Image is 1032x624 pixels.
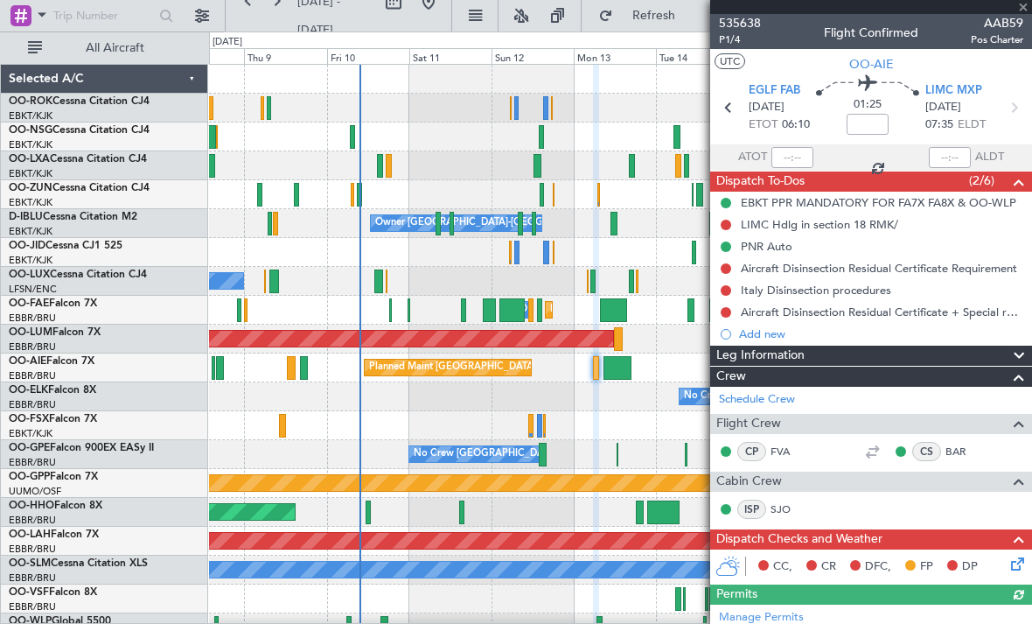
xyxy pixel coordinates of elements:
a: EBKT/KJK [9,427,52,440]
a: OO-GPEFalcon 900EX EASy II [9,443,154,453]
div: Planned Maint Melsbroek Air Base [550,297,703,323]
span: Leg Information [716,346,805,366]
div: LIMC Hdlg in section 18 RMK/ [741,217,898,232]
a: Schedule Crew [719,391,795,409]
div: PNR Auto [741,239,792,254]
div: Thu 9 [244,48,326,64]
a: LFSN/ENC [9,283,57,296]
span: OO-ZUN [9,183,52,193]
span: Dispatch To-Dos [716,172,805,192]
div: Mon 13 [574,48,656,64]
span: OO-AIE [9,356,46,367]
a: EBBR/BRU [9,543,56,556]
span: EGLF FAB [749,82,800,100]
a: EBBR/BRU [9,600,56,613]
a: UUMO/OSF [9,485,61,498]
a: EBBR/BRU [9,398,56,411]
a: OO-GPPFalcon 7X [9,472,98,482]
a: EBBR/BRU [9,571,56,585]
a: OO-VSFFalcon 8X [9,587,97,598]
a: EBBR/BRU [9,456,56,469]
div: EBKT PPR MANDATORY FOR FA7X FA8X & OO-WLP [741,195,1016,210]
div: Tue 14 [656,48,738,64]
span: OO-GPP [9,472,50,482]
button: UTC [715,53,745,69]
div: CP [737,442,766,461]
a: OO-SLMCessna Citation XLS [9,558,148,569]
span: 07:35 [925,116,953,134]
span: OO-AIE [849,55,894,74]
a: OO-FAEFalcon 7X [9,298,97,309]
a: EBKT/KJK [9,167,52,180]
input: Trip Number [53,3,154,29]
span: Refresh [617,10,690,22]
a: OO-ZUNCessna Citation CJ4 [9,183,150,193]
span: OO-LAH [9,529,51,540]
div: No Crew [GEOGRAPHIC_DATA] ([GEOGRAPHIC_DATA] National) [414,441,707,467]
a: OO-LAHFalcon 7X [9,529,99,540]
span: Pos Charter [971,32,1023,47]
a: OO-LXACessna Citation CJ4 [9,154,147,165]
button: Refresh [590,2,695,30]
span: OO-JID [9,241,45,251]
button: All Aircraft [19,34,190,62]
span: Cabin Crew [716,472,782,492]
span: OO-GPE [9,443,50,453]
span: CC, [773,558,792,576]
span: OO-HHO [9,501,54,511]
a: BAR [945,444,985,459]
span: FP [920,558,933,576]
span: ALDT [975,149,1004,166]
div: [DATE] [213,35,242,50]
a: EBKT/KJK [9,225,52,238]
span: Dispatch Checks and Weather [716,529,882,550]
span: P1/4 [719,32,761,47]
div: Flight Confirmed [824,24,918,42]
span: 06:10 [782,116,810,134]
div: No Crew [GEOGRAPHIC_DATA] ([GEOGRAPHIC_DATA] National) [684,383,977,410]
span: OO-SLM [9,558,51,569]
span: 535638 [719,14,761,32]
span: [DATE] [925,99,961,116]
span: DFC, [865,558,891,576]
a: OO-AIEFalcon 7X [9,356,94,367]
span: OO-FSX [9,414,49,424]
span: LIMC MXP [925,82,982,100]
a: EBKT/KJK [9,196,52,209]
span: OO-FAE [9,298,49,309]
span: ELDT [958,116,986,134]
a: OO-ROKCessna Citation CJ4 [9,96,150,107]
a: OO-FSXFalcon 7X [9,414,97,424]
div: Add new [739,326,1023,341]
span: CR [821,558,836,576]
div: Planned Maint [GEOGRAPHIC_DATA] ([GEOGRAPHIC_DATA]) [369,354,645,381]
span: OO-LUM [9,327,52,338]
a: EBBR/BRU [9,340,56,354]
span: D-IBLU [9,212,43,222]
a: EBBR/BRU [9,312,56,325]
span: ATOT [738,149,767,166]
span: AAB59 [971,14,1023,32]
div: Italy Disinsection procedures [741,283,891,298]
a: OO-JIDCessna CJ1 525 [9,241,122,251]
div: Sat 11 [409,48,492,64]
div: CS [912,442,941,461]
div: Fri 10 [327,48,409,64]
div: Sun 12 [492,48,574,64]
span: 01:25 [854,96,882,114]
div: Aircraft Disinsection Residual Certificate + Special request [741,305,1023,319]
a: SJO [771,501,810,517]
a: OO-LUMFalcon 7X [9,327,101,338]
a: EBKT/KJK [9,138,52,151]
span: Crew [716,367,746,387]
a: FVA [771,444,810,459]
span: OO-ROK [9,96,52,107]
a: OO-LUXCessna Citation CJ4 [9,270,147,280]
a: EBKT/KJK [9,109,52,123]
a: OO-NSGCessna Citation CJ4 [9,125,150,136]
span: Flight Crew [716,414,781,434]
span: OO-LUX [9,270,50,280]
span: OO-VSF [9,587,49,598]
span: OO-NSG [9,125,52,136]
div: Owner [GEOGRAPHIC_DATA]-[GEOGRAPHIC_DATA] [375,210,611,236]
